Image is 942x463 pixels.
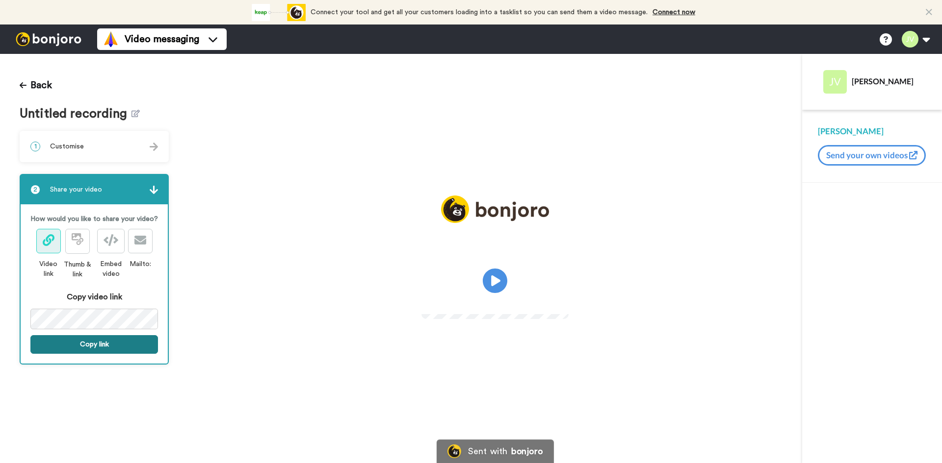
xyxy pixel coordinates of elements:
div: Embed video [94,259,128,279]
img: bj-logo-header-white.svg [12,32,85,46]
button: Send your own videos [818,145,926,166]
p: How would you like to share your video? [30,214,158,224]
span: Share your video [50,185,102,195]
div: [PERSON_NAME] [852,76,926,86]
div: Copy video link [30,291,158,303]
a: Connect now [653,9,695,16]
div: Thumb & link [61,260,94,279]
img: logo_full.png [441,195,549,223]
img: arrow.svg [150,186,158,194]
span: Customise [50,142,84,151]
img: vm-color.svg [103,31,119,47]
div: Mailto: [128,259,153,269]
button: Copy link [30,335,158,354]
img: arrow.svg [150,143,158,151]
span: Video messaging [125,32,199,46]
div: animation [252,4,306,21]
div: Sent with [468,447,507,456]
span: 2 [30,185,40,195]
span: Connect your tool and get all your customers loading into a tasklist so you can send them a video... [311,9,648,16]
span: 1 [30,142,40,151]
button: Back [20,73,52,97]
div: Video link [36,259,61,279]
div: [PERSON_NAME] [818,125,926,137]
a: Bonjoro LogoSent withbonjoro [437,439,553,463]
img: Bonjoro Logo [447,444,461,458]
img: Full screen [550,296,560,306]
img: Profile Image [823,70,847,94]
div: bonjoro [511,447,543,456]
span: Untitled recording [20,107,131,121]
div: 1Customise [20,131,169,162]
